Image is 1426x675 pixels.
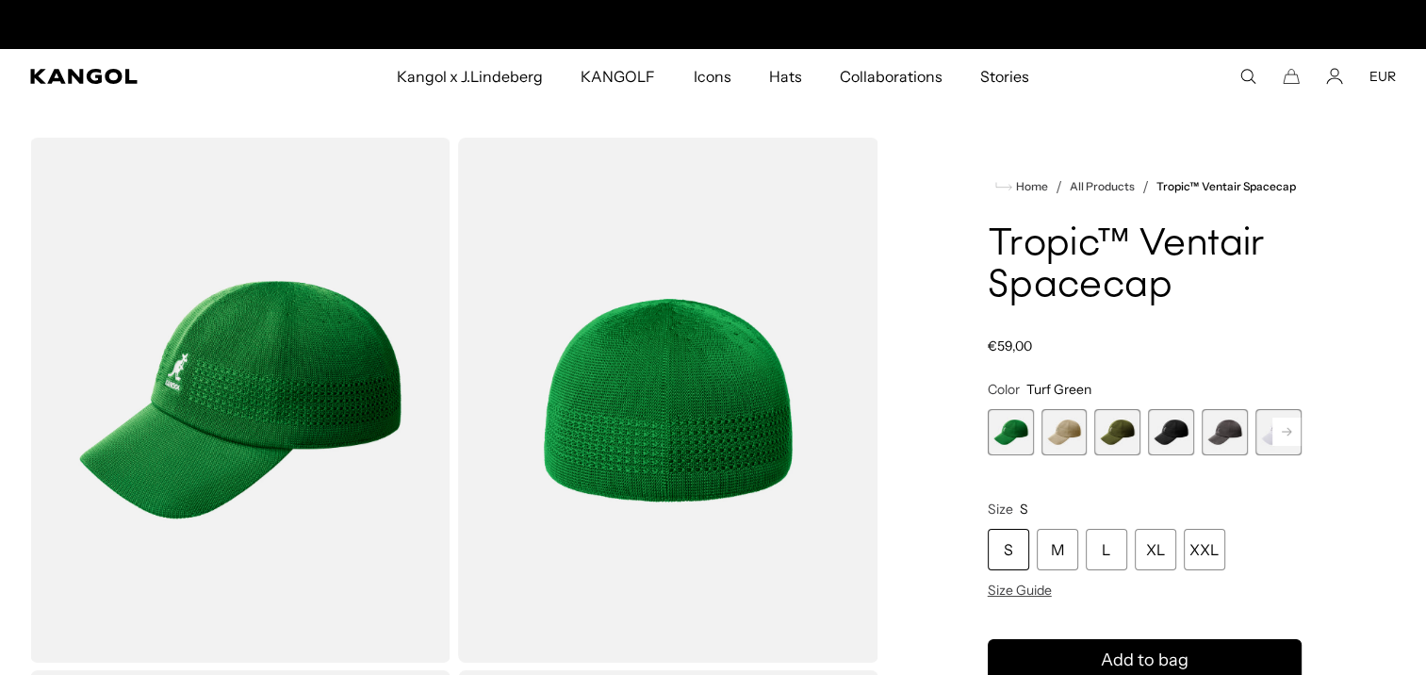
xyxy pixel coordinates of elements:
label: Charcoal [1202,409,1248,455]
span: Add to bag [1101,648,1188,673]
nav: breadcrumbs [988,175,1302,198]
div: XXL [1184,529,1225,570]
div: Announcement [519,9,908,40]
label: Army Green [1094,409,1140,455]
a: Kangol [30,69,262,84]
span: KANGOLF [581,49,655,104]
div: XL [1135,529,1176,570]
a: Home [995,178,1048,195]
span: Icons [693,49,730,104]
a: Hats [750,49,821,104]
li: / [1135,175,1149,198]
div: 1 of 2 [519,9,908,40]
summary: Search here [1239,68,1256,85]
span: Home [1012,180,1048,193]
span: Turf Green [1026,381,1091,398]
div: 3 of 8 [1094,409,1140,455]
h1: Tropic™ Ventair Spacecap [988,224,1302,307]
div: M [1037,529,1078,570]
a: Stories [961,49,1048,104]
span: Hats [769,49,802,104]
a: Icons [674,49,749,104]
div: 4 of 8 [1148,409,1194,455]
div: 1 of 8 [988,409,1034,455]
label: Black [1148,409,1194,455]
a: Collaborations [821,49,961,104]
span: Collaborations [840,49,942,104]
label: Turf Green [988,409,1034,455]
button: EUR [1369,68,1396,85]
div: 2 of 8 [1041,409,1088,455]
label: Beige [1041,409,1088,455]
span: Kangol x J.Lindeberg [397,49,544,104]
span: Size [988,501,1013,518]
div: L [1086,529,1127,570]
a: Tropic™ Ventair Spacecap [1156,180,1296,193]
span: Size Guide [988,582,1052,599]
div: 6 of 8 [1255,409,1302,455]
a: Kangol x J.Lindeberg [378,49,563,104]
span: Stories [980,49,1029,104]
img: color-turf-green [458,138,878,663]
span: €59,00 [988,337,1032,354]
img: color-turf-green [30,138,451,663]
button: Cart [1283,68,1300,85]
label: White [1255,409,1302,455]
span: S [1020,501,1028,518]
slideshow-component: Announcement bar [519,9,908,40]
li: / [1048,175,1062,198]
div: 5 of 8 [1202,409,1248,455]
a: All Products [1070,180,1135,193]
a: Account [1326,68,1343,85]
span: Color [988,381,1020,398]
a: KANGOLF [562,49,674,104]
div: S [988,529,1029,570]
